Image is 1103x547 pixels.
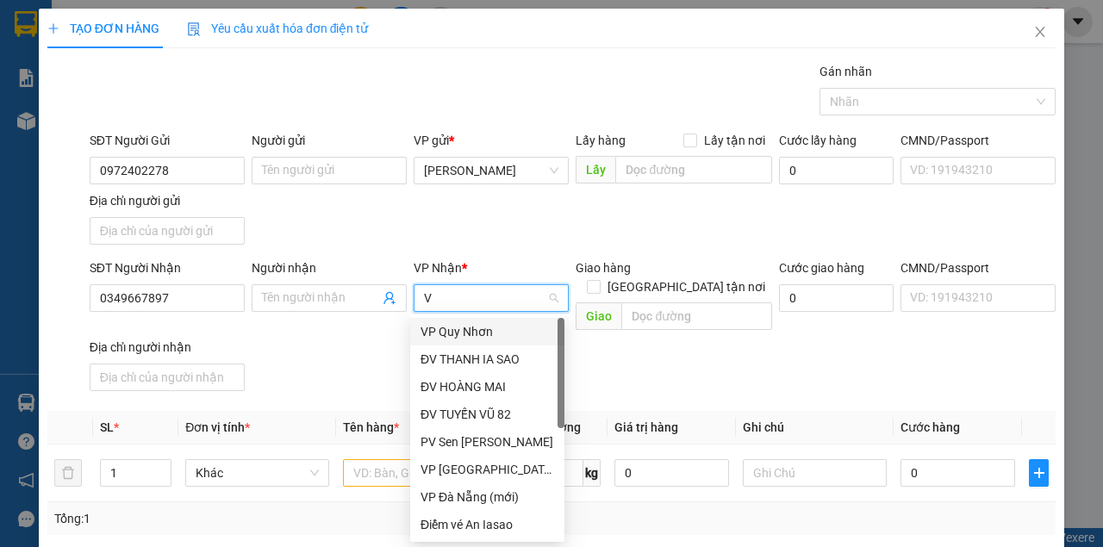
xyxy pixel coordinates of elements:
[410,318,564,345] div: VP Quy Nhơn
[383,291,396,305] span: user-add
[410,483,564,511] div: VP Đà Nẵng (mới)
[421,322,554,341] div: VP Quy Nhơn
[187,22,369,35] span: Yêu cầu xuất hóa đơn điện tử
[621,302,771,330] input: Dọc đường
[779,157,894,184] input: Cước lấy hàng
[187,22,201,36] img: icon
[410,511,564,538] div: Điểm vé An Iasao
[900,258,1056,277] div: CMND/Passport
[343,459,487,487] input: VD: Bàn, Ghế
[252,131,407,150] div: Người gửi
[743,459,887,487] input: Ghi Chú
[421,460,554,479] div: VP [GEOGRAPHIC_DATA]
[90,217,245,245] input: Địa chỉ của người gửi
[54,459,82,487] button: delete
[1033,25,1047,39] span: close
[601,277,772,296] span: [GEOGRAPHIC_DATA] tận nơi
[414,131,569,150] div: VP gửi
[90,364,245,391] input: Địa chỉ của người nhận
[421,350,554,369] div: ĐV THANH IA SAO
[410,401,564,428] div: ĐV TUYẾN VŨ 82
[421,515,554,534] div: Điểm vé An Iasao
[583,459,601,487] span: kg
[900,131,1056,150] div: CMND/Passport
[614,420,678,434] span: Giá trị hàng
[424,158,558,183] span: Lê Đại Hành
[421,488,554,507] div: VP Đà Nẵng (mới)
[576,302,621,330] span: Giao
[779,261,864,275] label: Cước giao hàng
[90,338,245,357] div: Địa chỉ người nhận
[54,509,427,528] div: Tổng: 1
[410,345,564,373] div: ĐV THANH IA SAO
[90,131,245,150] div: SĐT Người Gửi
[421,377,554,396] div: ĐV HOÀNG MAI
[414,261,462,275] span: VP Nhận
[421,405,554,424] div: ĐV TUYẾN VŨ 82
[1016,9,1064,57] button: Close
[252,258,407,277] div: Người nhận
[576,134,626,147] span: Lấy hàng
[410,428,564,456] div: PV Sen Iasao
[779,134,857,147] label: Cước lấy hàng
[421,432,554,451] div: PV Sen [PERSON_NAME]
[614,459,729,487] input: 0
[576,156,615,183] span: Lấy
[697,131,772,150] span: Lấy tận nơi
[90,258,245,277] div: SĐT Người Nhận
[343,420,399,434] span: Tên hàng
[779,284,894,312] input: Cước giao hàng
[615,156,771,183] input: Dọc đường
[736,411,894,444] th: Ghi chú
[410,373,564,401] div: ĐV HOÀNG MAI
[47,22,59,34] span: plus
[196,460,319,486] span: Khác
[1029,459,1049,487] button: plus
[185,420,250,434] span: Đơn vị tính
[819,65,872,78] label: Gán nhãn
[100,420,114,434] span: SL
[900,420,960,434] span: Cước hàng
[410,456,564,483] div: VP Sài Gòn
[1030,466,1048,480] span: plus
[47,22,159,35] span: TẠO ĐƠN HÀNG
[90,191,245,210] div: Địa chỉ người gửi
[576,261,631,275] span: Giao hàng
